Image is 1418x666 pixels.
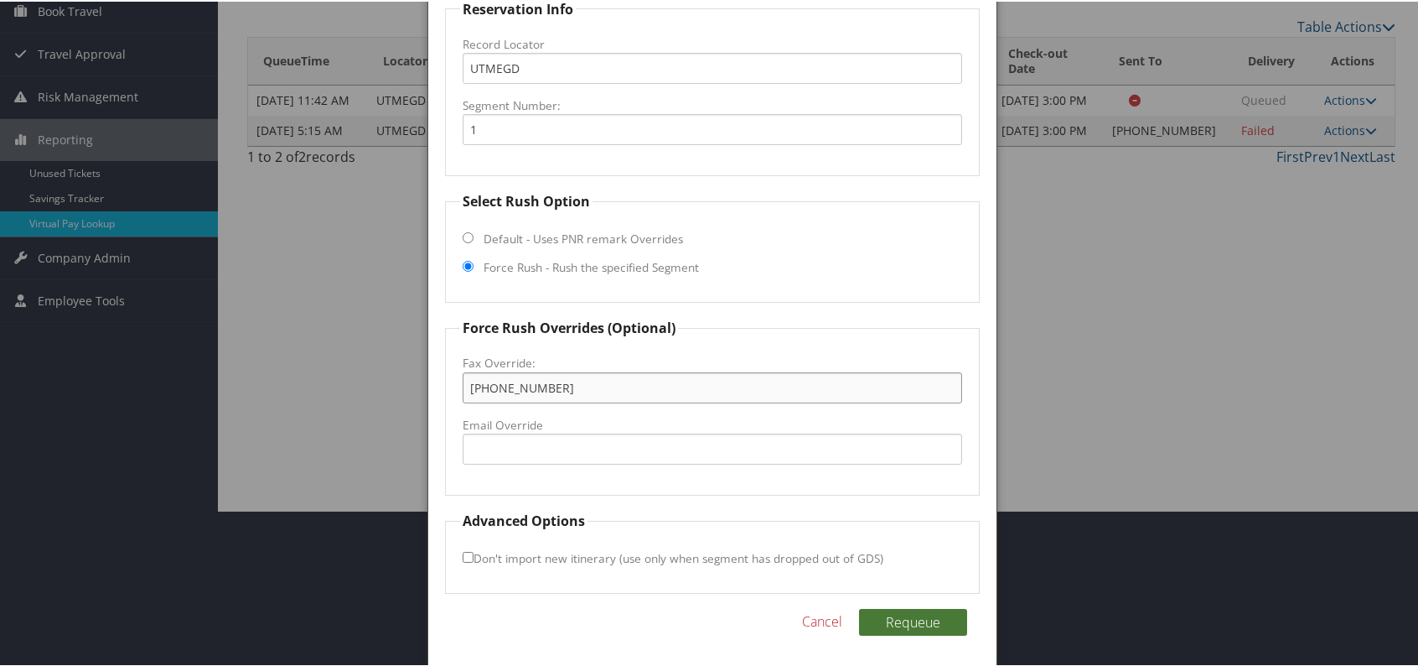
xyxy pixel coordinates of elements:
[463,415,962,432] label: Email Override
[460,509,587,529] legend: Advanced Options
[802,610,842,630] a: Cancel
[463,353,962,370] label: Fax Override:
[463,541,883,572] label: Don't import new itinerary (use only when segment has dropped out of GDS)
[460,190,593,210] legend: Select Rush Option
[463,96,962,112] label: Segment Number:
[859,607,967,634] button: Requeue
[463,34,962,51] label: Record Locator
[460,316,678,336] legend: Force Rush Overrides (Optional)
[484,229,683,246] label: Default - Uses PNR remark Overrides
[463,550,474,561] input: Don't import new itinerary (use only when segment has dropped out of GDS)
[484,258,699,274] label: Force Rush - Rush the specified Segment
